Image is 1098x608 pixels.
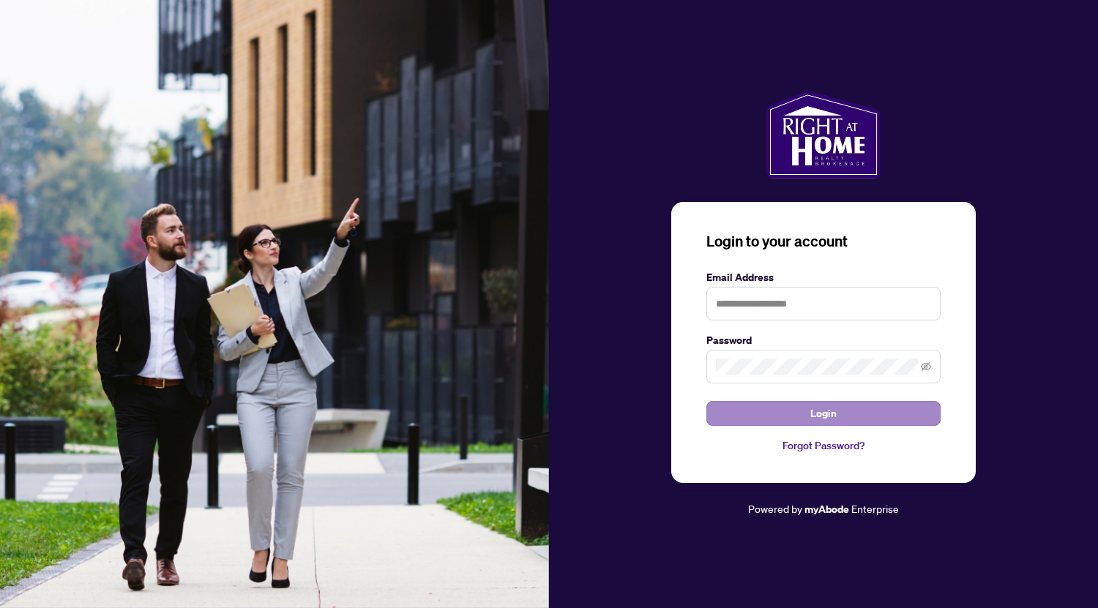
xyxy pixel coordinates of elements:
label: Password [706,332,941,348]
h3: Login to your account [706,231,941,252]
a: Forgot Password? [706,438,941,454]
a: myAbode [804,501,849,517]
label: Email Address [706,269,941,285]
button: Login [706,401,941,426]
span: Enterprise [851,502,899,515]
span: Powered by [748,502,802,515]
img: ma-logo [766,91,880,179]
span: eye-invisible [921,361,931,372]
span: Login [810,402,837,425]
